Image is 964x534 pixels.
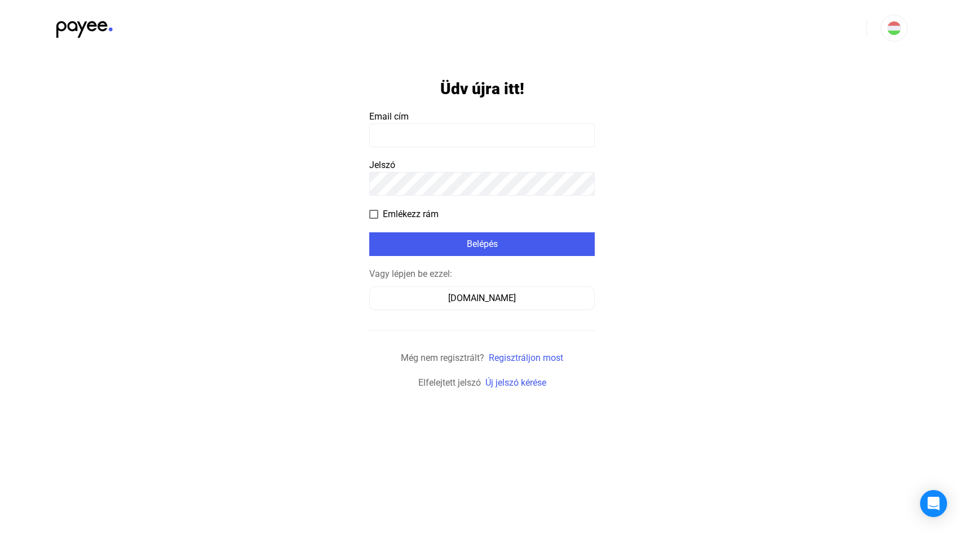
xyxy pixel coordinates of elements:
a: Regisztráljon most [489,352,563,363]
div: Vagy lépjen be ezzel: [369,267,595,281]
button: HU [881,15,908,42]
h1: Üdv újra itt! [440,79,524,99]
span: Elfelejtett jelszó [418,377,481,388]
img: HU [887,21,901,35]
span: Még nem regisztrált? [401,352,484,363]
a: Új jelszó kérése [485,377,546,388]
button: Belépés [369,232,595,256]
span: Email cím [369,111,409,122]
a: [DOMAIN_NAME] [369,293,595,303]
div: Belépés [373,237,591,251]
span: Emlékezz rám [383,208,439,221]
button: [DOMAIN_NAME] [369,286,595,310]
span: Jelszó [369,160,395,170]
img: black-payee-blue-dot.svg [56,15,113,38]
div: Open Intercom Messenger [920,490,947,517]
div: [DOMAIN_NAME] [373,292,591,305]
